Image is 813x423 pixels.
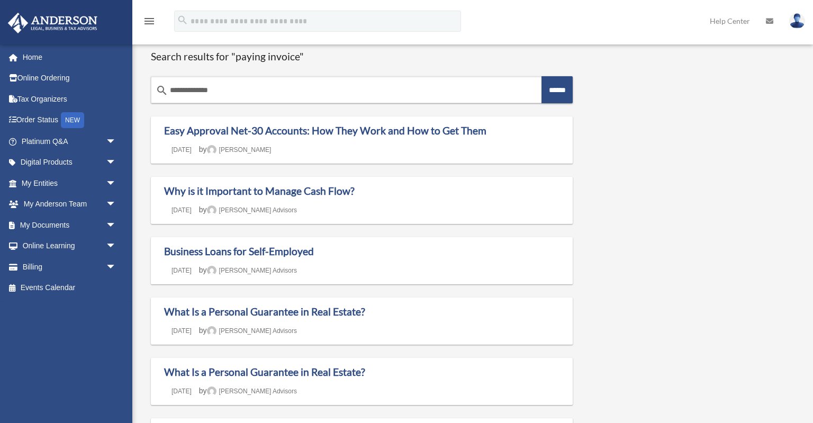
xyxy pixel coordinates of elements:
[164,305,365,318] a: What Is a Personal Guarantee in Real Estate?
[177,14,188,26] i: search
[106,236,127,257] span: arrow_drop_down
[199,326,297,335] span: by
[7,47,127,68] a: Home
[106,256,127,278] span: arrow_drop_down
[7,194,132,215] a: My Anderson Teamarrow_drop_down
[7,68,132,89] a: Online Ordering
[164,327,199,335] a: [DATE]
[199,205,297,214] span: by
[164,366,365,378] a: What Is a Personal Guarantee in Real Estate?
[7,88,132,110] a: Tax Organizers
[7,110,132,131] a: Order StatusNEW
[7,256,132,277] a: Billingarrow_drop_down
[207,206,297,214] a: [PERSON_NAME] Advisors
[164,267,199,274] a: [DATE]
[164,388,199,395] a: [DATE]
[207,327,297,335] a: [PERSON_NAME] Advisors
[106,214,127,236] span: arrow_drop_down
[789,13,805,29] img: User Pic
[106,194,127,215] span: arrow_drop_down
[207,388,297,395] a: [PERSON_NAME] Advisors
[143,15,156,28] i: menu
[156,84,168,97] i: search
[106,152,127,174] span: arrow_drop_down
[7,277,132,299] a: Events Calendar
[207,146,272,154] a: [PERSON_NAME]
[7,152,132,173] a: Digital Productsarrow_drop_down
[199,145,272,154] span: by
[143,19,156,28] a: menu
[199,386,297,395] span: by
[199,266,297,274] span: by
[61,112,84,128] div: NEW
[164,185,355,197] a: Why is it Important to Manage Cash Flow?
[106,173,127,194] span: arrow_drop_down
[164,245,314,257] a: Business Loans for Self-Employed
[151,50,573,64] h1: Search results for "paying invoice"
[164,206,199,214] a: [DATE]
[207,267,297,274] a: [PERSON_NAME] Advisors
[164,124,486,137] a: Easy Approval Net-30 Accounts: How They Work and How to Get Them
[7,236,132,257] a: Online Learningarrow_drop_down
[5,13,101,33] img: Anderson Advisors Platinum Portal
[7,173,132,194] a: My Entitiesarrow_drop_down
[7,131,132,152] a: Platinum Q&Aarrow_drop_down
[106,131,127,152] span: arrow_drop_down
[7,214,132,236] a: My Documentsarrow_drop_down
[164,146,199,154] a: [DATE]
